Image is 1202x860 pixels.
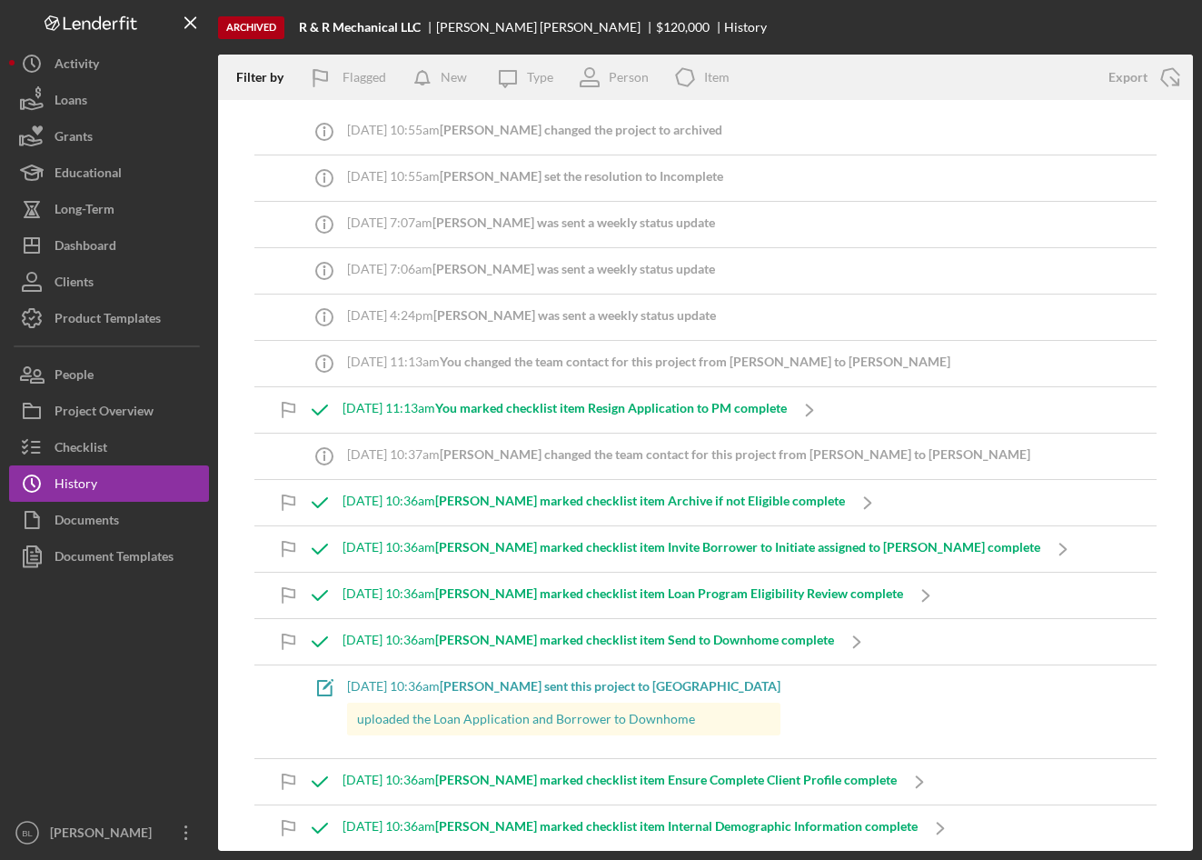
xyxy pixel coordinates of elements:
button: History [9,465,209,502]
b: You changed the team contact for this project from [PERSON_NAME] to [PERSON_NAME] [440,354,950,369]
div: Project Overview [55,393,154,434]
button: Activity [9,45,209,82]
div: [DATE] 11:13am [347,355,950,369]
button: New [404,59,485,95]
a: [DATE] 10:36am[PERSON_NAME] marked checklist item Ensure Complete Client Profile complete [297,759,942,805]
div: Long-Term [55,191,114,232]
a: [DATE] 11:13amYou marked checklist item Resign Application to PM complete [297,387,832,433]
iframe: Intercom live chat [1140,780,1184,824]
button: Dashboard [9,227,209,264]
div: [DATE] 10:55am [347,169,723,184]
div: Flagged [343,59,386,95]
div: Person [609,70,649,85]
button: Checklist [9,429,209,465]
div: [DATE] 7:07am [347,215,715,230]
div: [DATE] 10:36am [343,819,918,834]
text: BL [22,828,33,838]
div: Educational [55,155,122,195]
div: Filter by [236,70,297,85]
b: [PERSON_NAME] changed the project to archived [440,122,722,137]
b: R & R Mechanical LLC [299,20,421,35]
b: [PERSON_NAME] was sent a weekly status update [432,215,715,230]
div: History [724,20,767,35]
div: [DATE] 10:55am [347,123,722,137]
div: [DATE] 7:06am [347,262,715,276]
div: [PERSON_NAME] [45,815,164,855]
div: [DATE] 10:36am [347,679,780,694]
div: Product Templates [55,300,161,341]
a: [DATE] 10:36am[PERSON_NAME] marked checklist item Loan Program Eligibility Review complete [297,573,949,618]
div: Export [1108,59,1147,95]
div: Type [527,70,553,85]
div: [DATE] 10:37am [347,447,1030,462]
div: [PERSON_NAME] [PERSON_NAME] [436,20,656,35]
div: [DATE] 10:36am [343,494,845,508]
b: [PERSON_NAME] marked checklist item Ensure Complete Client Profile complete [435,772,897,787]
button: Clients [9,264,209,300]
b: [PERSON_NAME] marked checklist item Send to Downhome complete [435,632,834,647]
button: Grants [9,118,209,155]
div: Checklist [55,429,107,470]
div: Grants [55,118,93,159]
b: You marked checklist item Resign Application to PM complete [435,400,787,415]
button: BL[PERSON_NAME] [9,815,209,851]
a: [DATE] 10:36am[PERSON_NAME] marked checklist item Invite Borrower to Initiate assigned to [PERSON... [297,526,1086,572]
button: Loans [9,82,209,118]
b: [PERSON_NAME] was sent a weekly status update [432,261,715,276]
b: [PERSON_NAME] was sent a weekly status update [433,307,716,323]
button: People [9,356,209,393]
div: Documents [55,502,119,543]
button: Project Overview [9,393,209,429]
a: [DATE] 10:36am[PERSON_NAME] marked checklist item Internal Demographic Information complete [297,805,963,851]
button: Flagged [297,59,404,95]
div: Item [704,70,730,85]
div: Loans [55,82,87,123]
b: [PERSON_NAME] marked checklist item Invite Borrower to Initiate assigned to [PERSON_NAME] complete [435,539,1040,555]
div: [DATE] 4:24pm [347,308,716,323]
div: [DATE] 10:36am [343,540,1040,555]
button: Educational [9,155,209,191]
button: Long-Term [9,191,209,227]
div: Dashboard [55,227,116,268]
b: [PERSON_NAME] sent this project to [GEOGRAPHIC_DATA] [440,678,780,694]
div: [DATE] 10:36am [343,586,903,601]
div: Clients [55,264,94,305]
div: uploaded the Loan Application and Borrower to Downhome [347,703,780,735]
div: $120,000 [656,20,710,35]
div: Document Templates [55,538,174,579]
button: Documents [9,502,209,538]
button: Product Templates [9,300,209,336]
div: [DATE] 10:36am [343,633,834,647]
b: [PERSON_NAME] marked checklist item Archive if not Eligible complete [435,493,845,508]
div: Archived [218,16,284,39]
div: [DATE] 11:13am [343,401,787,415]
b: [PERSON_NAME] marked checklist item Internal Demographic Information complete [435,818,918,834]
div: New [441,59,467,95]
div: [DATE] 10:36am [343,773,897,787]
div: Activity [55,45,99,86]
b: [PERSON_NAME] changed the team contact for this project from [PERSON_NAME] to [PERSON_NAME] [440,446,1030,462]
div: People [55,356,94,397]
b: [PERSON_NAME] marked checklist item Loan Program Eligibility Review complete [435,585,903,601]
b: [PERSON_NAME] set the resolution to Incomplete [440,168,723,184]
div: History [55,465,97,506]
a: [DATE] 10:36am[PERSON_NAME] marked checklist item Archive if not Eligible complete [297,480,890,525]
button: Document Templates [9,538,209,575]
a: [DATE] 10:36am[PERSON_NAME] marked checklist item Send to Downhome complete [297,619,879,665]
button: Export [1090,59,1193,95]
